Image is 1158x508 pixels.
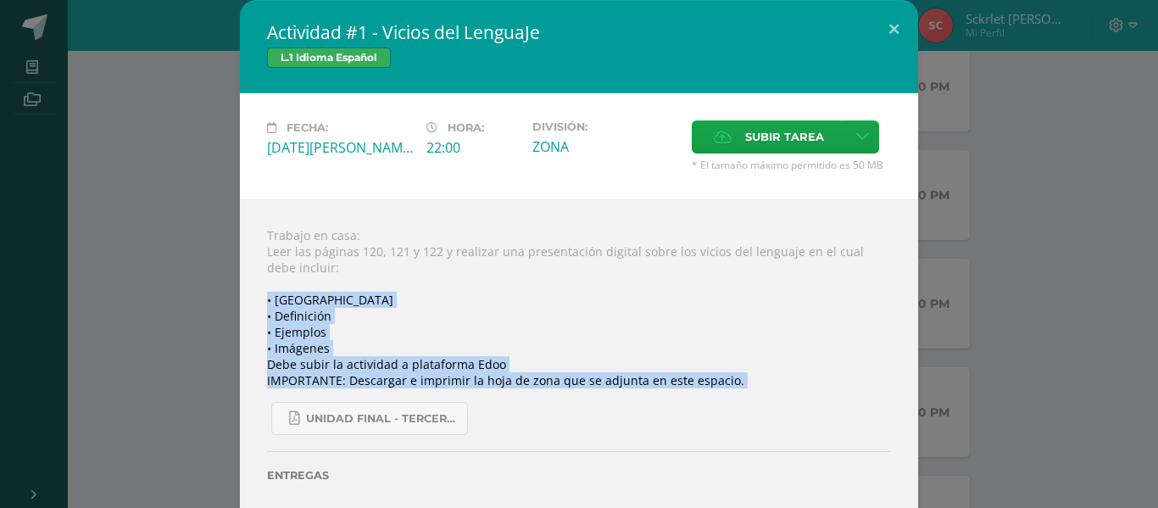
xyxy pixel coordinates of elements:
label: Entregas [267,469,891,482]
span: Hora: [448,121,484,134]
h2: Actividad #1 - Vicios del LenguaJe [267,20,891,44]
span: Fecha: [287,121,328,134]
span: * El tamaño máximo permitido es 50 MB [692,158,891,172]
span: L.1 Idioma Español [267,47,391,68]
label: División: [532,120,678,133]
span: UNIDAD FINAL - TERCERO BASICO A-B-C.pdf [306,412,459,426]
div: 22:00 [426,138,519,157]
span: Subir tarea [745,121,824,153]
div: ZONA [532,137,678,156]
a: UNIDAD FINAL - TERCERO BASICO A-B-C.pdf [271,402,468,435]
div: [DATE][PERSON_NAME] [267,138,413,157]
